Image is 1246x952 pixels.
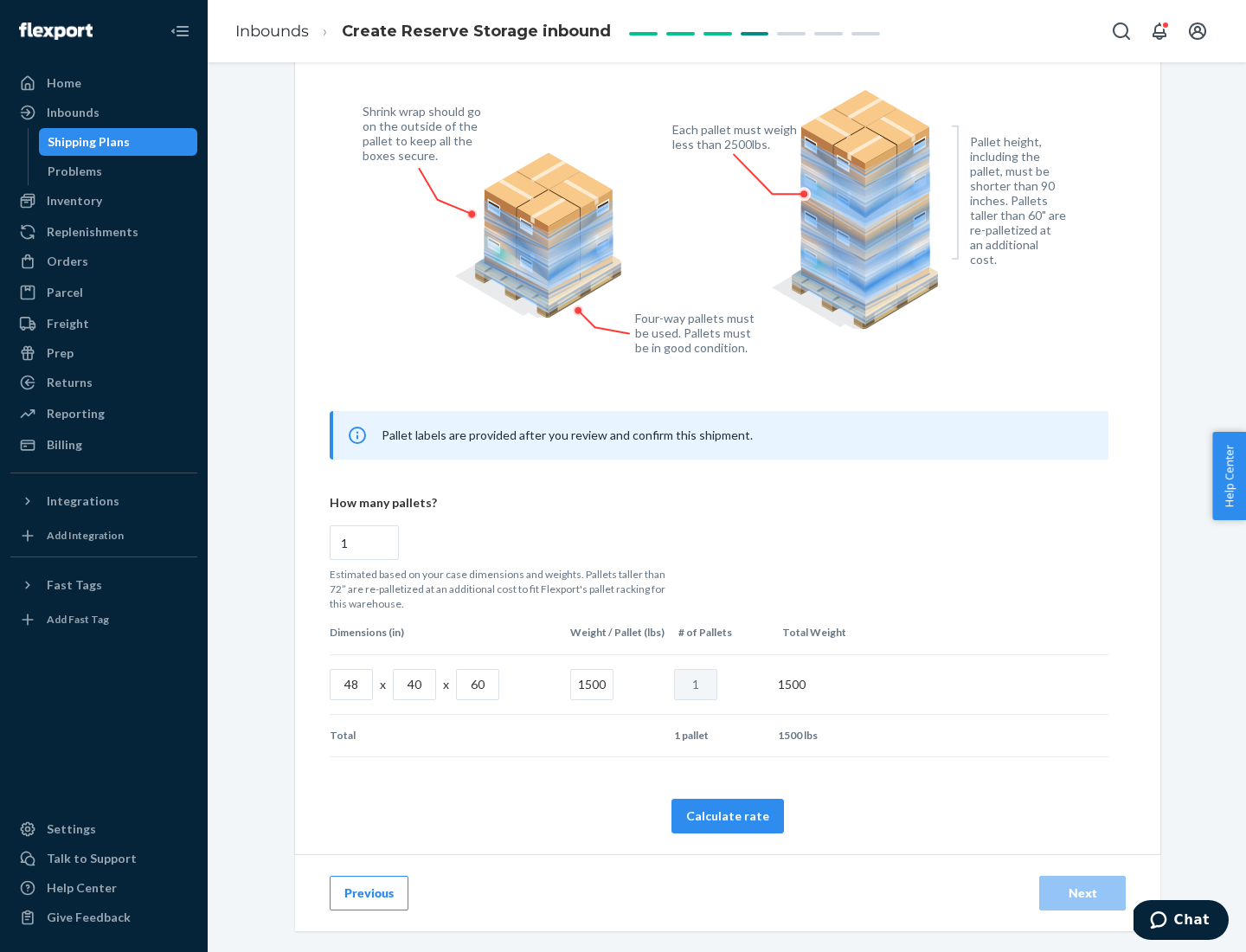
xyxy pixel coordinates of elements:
figcaption: Shrink wrap should go on the outside of the pallet to keep all the boxes secure. [363,104,491,163]
th: Dimensions (in) [330,611,563,653]
button: Give Feedback [10,904,197,931]
button: Open Search Box [1104,14,1139,48]
button: Integrations [10,487,197,515]
div: Orders [47,253,88,270]
div: Problems [48,163,102,180]
td: 1500 lbs [771,715,875,756]
div: Replenishments [47,223,138,241]
div: Inventory [47,192,102,209]
div: Shipping Plans [48,133,130,151]
a: Home [10,69,197,97]
th: Weight / Pallet (lbs) [563,611,671,653]
a: Add Integration [10,522,197,550]
div: Prep [47,344,74,362]
div: Home [47,74,81,92]
button: Calculate rate [671,799,784,833]
span: Pallet labels are provided after you review and confirm this shipment. [382,428,753,442]
a: Problems [39,158,198,185]
a: Freight [10,310,197,338]
a: Settings [10,815,197,843]
a: Replenishments [10,218,197,246]
a: Add Fast Tag [10,606,197,634]
div: Freight [47,315,89,332]
div: Reporting [47,405,105,422]
button: Fast Tags [10,571,197,599]
td: 1 pallet [667,715,771,756]
div: Next [1054,884,1111,902]
div: Help Center [47,879,117,897]
a: Help Center [10,874,197,902]
button: Open notifications [1142,14,1177,48]
figcaption: Pallet height, including the pallet, must be shorter than 90 inches. Pallets taller than 60" are ... [970,134,1066,267]
p: Estimated based on your case dimensions and weights. Pallets taller than 72” are re-palletized at... [330,567,676,611]
div: Add Integration [47,528,124,543]
a: Orders [10,248,197,275]
a: Shipping Plans [39,128,198,156]
figcaption: Four-way pallets must be used. Pallets must be in good condition. [635,311,755,355]
img: Flexport logo [19,23,93,40]
p: How many pallets? [330,494,1108,511]
a: Inventory [10,187,197,215]
div: Talk to Support [47,850,137,867]
div: Add Fast Tag [47,612,109,627]
a: Returns [10,369,197,396]
a: Reporting [10,400,197,428]
button: Next [1039,876,1126,910]
p: x [380,676,386,693]
div: Returns [47,374,93,391]
span: 1500 [778,677,806,691]
button: Close Navigation [163,14,197,48]
div: Integrations [47,492,119,510]
a: Prep [10,339,197,367]
td: Total [330,715,563,756]
span: Create Reserve Storage inbound [342,22,611,41]
div: Give Feedback [47,909,131,926]
div: Parcel [47,284,83,301]
div: Inbounds [47,104,100,121]
button: Help Center [1212,432,1246,520]
figcaption: Each pallet must weigh less than 2500lbs. [672,122,801,151]
iframe: Opens a widget where you can chat to one of our agents [1134,900,1229,943]
button: Previous [330,876,408,910]
a: Inbounds [10,99,197,126]
th: # of Pallets [671,611,775,653]
a: Billing [10,431,197,459]
a: Inbounds [235,22,309,41]
button: Talk to Support [10,845,197,872]
div: Settings [47,820,96,838]
p: x [443,676,449,693]
div: Fast Tags [47,576,102,594]
th: Total Weight [775,611,879,653]
a: Parcel [10,279,197,306]
ol: breadcrumbs [222,6,625,57]
button: Open account menu [1180,14,1215,48]
div: Billing [47,436,82,453]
